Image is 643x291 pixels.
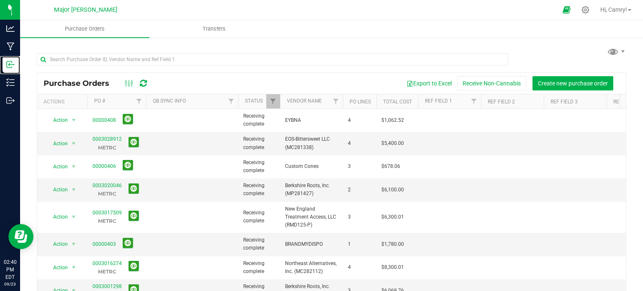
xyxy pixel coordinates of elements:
[550,99,578,105] a: Ref Field 3
[243,159,275,175] span: Receiving complete
[46,161,68,173] span: Action
[6,60,15,69] inline-svg: Inbound
[44,79,118,88] span: Purchase Orders
[69,211,79,223] span: select
[46,211,68,223] span: Action
[243,236,275,252] span: Receiving complete
[350,99,371,105] a: PO Lines
[54,25,116,33] span: Purchase Orders
[6,96,15,105] inline-svg: Outbound
[6,24,15,33] inline-svg: Analytics
[538,80,608,87] span: Create new purchase order
[93,144,122,152] p: METRC
[44,99,84,105] div: Actions
[348,186,371,194] span: 2
[348,139,371,147] span: 4
[46,138,68,149] span: Action
[600,6,627,13] span: Hi, Camry!
[93,190,122,198] p: METRC
[93,210,122,216] a: 0003017509
[132,94,146,108] a: Filter
[243,112,275,128] span: Receiving complete
[20,20,149,38] a: Purchase Orders
[348,116,371,124] span: 4
[6,42,15,51] inline-svg: Manufacturing
[467,94,481,108] a: Filter
[285,182,338,198] span: Berkshire Roots, Inc. (MP281427)
[580,6,591,14] div: Manage settings
[383,99,412,105] a: Total Cost
[381,139,404,147] span: $5,400.00
[243,182,275,198] span: Receiving complete
[69,184,79,196] span: select
[381,263,404,271] span: $8,300.01
[425,98,452,104] a: Ref Field 1
[381,116,404,124] span: $1,062.52
[243,135,275,151] span: Receiving complete
[287,98,322,104] a: Vendor Name
[457,76,526,90] button: Receive Non-Cannabis
[243,209,275,225] span: Receiving complete
[285,205,338,229] span: New England Treatment Access, LLC (RMD125-P)
[93,163,116,169] a: 00000406
[285,135,338,151] span: EOS-Bittersweet LLC (MC281338)
[69,138,79,149] span: select
[4,258,16,281] p: 02:40 PM EDT
[153,98,186,104] a: QB Sync Info
[37,53,508,66] input: Search Purchase Order ID, Vendor Name and Ref Field 1
[401,76,457,90] button: Export to Excel
[94,98,105,104] a: PO #
[46,262,68,273] span: Action
[69,262,79,273] span: select
[93,183,122,188] a: 0003020046
[224,94,238,108] a: Filter
[381,240,404,248] span: $1,780.00
[381,213,404,221] span: $6,300.01
[6,78,15,87] inline-svg: Inventory
[46,184,68,196] span: Action
[488,99,515,105] a: Ref Field 2
[285,162,338,170] span: Custom Cones
[532,76,613,90] button: Create new purchase order
[285,116,338,124] span: EYBNA
[46,114,68,126] span: Action
[243,260,275,276] span: Receiving complete
[381,186,404,194] span: $6,100.00
[4,281,16,287] p: 09/23
[613,99,640,105] a: Ref Field 4
[69,114,79,126] span: select
[54,6,117,13] span: Major [PERSON_NAME]
[348,213,371,221] span: 3
[348,240,371,248] span: 1
[285,260,338,276] span: Northeast Alternatives, Inc. (MC282112)
[149,20,279,38] a: Transfers
[266,94,280,108] a: Filter
[557,2,576,18] span: Open Ecommerce Menu
[46,238,68,250] span: Action
[8,224,33,249] iframe: Resource center
[245,98,263,104] a: Status
[348,263,371,271] span: 4
[381,162,400,170] span: $678.06
[93,241,116,247] a: 00000403
[329,94,343,108] a: Filter
[93,217,122,225] p: METRC
[285,240,338,248] span: BRANDMYDISPO
[69,238,79,250] span: select
[93,260,122,266] a: 0003016274
[93,117,116,123] a: 00000408
[93,268,122,276] p: METRC
[93,136,122,142] a: 0003028912
[69,161,79,173] span: select
[93,283,122,289] a: 0003001298
[191,25,237,33] span: Transfers
[348,162,371,170] span: 3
